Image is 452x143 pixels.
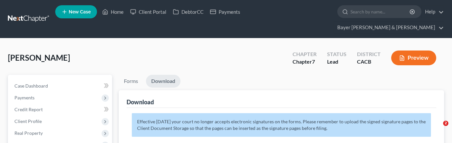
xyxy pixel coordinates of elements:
[207,6,244,18] a: Payments
[99,6,127,18] a: Home
[14,107,43,112] span: Credit Report
[146,75,180,88] a: Download
[334,22,444,33] a: Bayer [PERSON_NAME] & [PERSON_NAME]
[430,121,445,136] iframe: Intercom live chat
[9,104,112,115] a: Credit Report
[443,121,448,126] span: 2
[170,6,207,18] a: DebtorCC
[14,118,42,124] span: Client Profile
[350,6,411,18] input: Search by name...
[69,10,91,14] span: New Case
[127,6,170,18] a: Client Portal
[127,98,154,106] div: Download
[357,51,381,58] div: District
[8,53,70,62] span: [PERSON_NAME]
[357,58,381,66] div: CACB
[327,58,346,66] div: Lead
[293,51,317,58] div: Chapter
[9,80,112,92] a: Case Dashboard
[14,130,43,136] span: Real Property
[293,58,317,66] div: Chapter
[327,51,346,58] div: Status
[391,51,436,65] button: Preview
[132,113,431,137] p: Effective [DATE] your court no longer accepts electronic signatures on the forms. Please remember...
[422,6,444,18] a: Help
[14,83,48,89] span: Case Dashboard
[119,75,143,88] a: Forms
[312,58,315,65] span: 7
[14,95,35,100] span: Payments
